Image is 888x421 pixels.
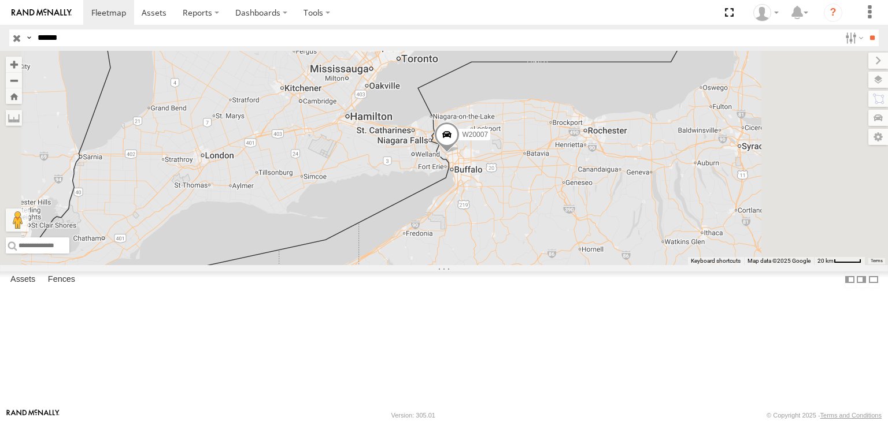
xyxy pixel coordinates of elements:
[868,271,879,288] label: Hide Summary Table
[856,271,867,288] label: Dock Summary Table to the Right
[749,4,783,21] div: Alfonso Garay
[42,271,81,288] label: Fences
[748,258,811,264] span: Map data ©2025 Google
[6,409,60,421] a: Visit our Website
[824,3,842,22] i: ?
[691,257,741,265] button: Keyboard shortcuts
[12,9,72,17] img: rand-logo.svg
[24,29,34,46] label: Search Query
[844,271,856,288] label: Dock Summary Table to the Left
[6,57,22,72] button: Zoom in
[841,29,865,46] label: Search Filter Options
[6,110,22,126] label: Measure
[391,412,435,419] div: Version: 305.01
[820,412,882,419] a: Terms and Conditions
[767,412,882,419] div: © Copyright 2025 -
[868,129,888,145] label: Map Settings
[817,258,834,264] span: 20 km
[6,208,29,232] button: Drag Pegman onto the map to open Street View
[6,88,22,104] button: Zoom Home
[462,131,488,139] span: W20007
[6,72,22,88] button: Zoom out
[814,257,865,265] button: Map Scale: 20 km per 44 pixels
[871,259,883,263] a: Terms
[5,271,41,288] label: Assets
